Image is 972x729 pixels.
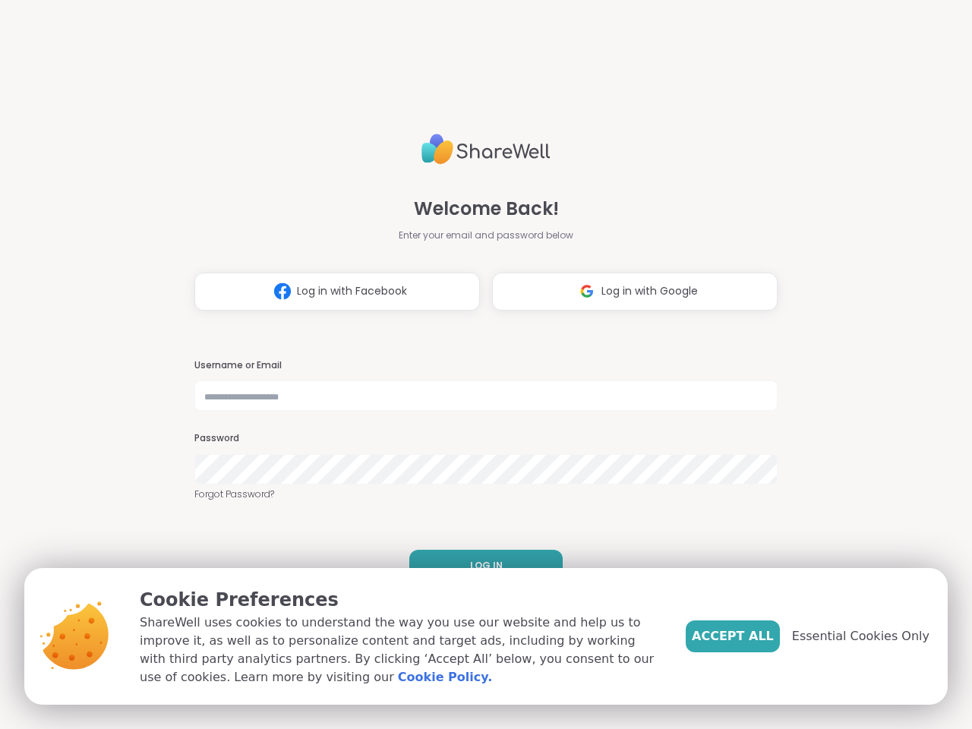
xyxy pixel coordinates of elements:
[686,620,780,652] button: Accept All
[414,195,559,222] span: Welcome Back!
[194,488,778,501] a: Forgot Password?
[409,550,563,582] button: LOG IN
[194,273,480,311] button: Log in with Facebook
[297,283,407,299] span: Log in with Facebook
[692,627,774,645] span: Accept All
[398,668,492,686] a: Cookie Policy.
[470,559,503,573] span: LOG IN
[140,614,661,686] p: ShareWell uses cookies to understand the way you use our website and help us to improve it, as we...
[194,432,778,445] h3: Password
[492,273,778,311] button: Log in with Google
[573,277,601,305] img: ShareWell Logomark
[194,359,778,372] h3: Username or Email
[268,277,297,305] img: ShareWell Logomark
[792,627,929,645] span: Essential Cookies Only
[601,283,698,299] span: Log in with Google
[399,229,573,242] span: Enter your email and password below
[140,586,661,614] p: Cookie Preferences
[421,128,551,171] img: ShareWell Logo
